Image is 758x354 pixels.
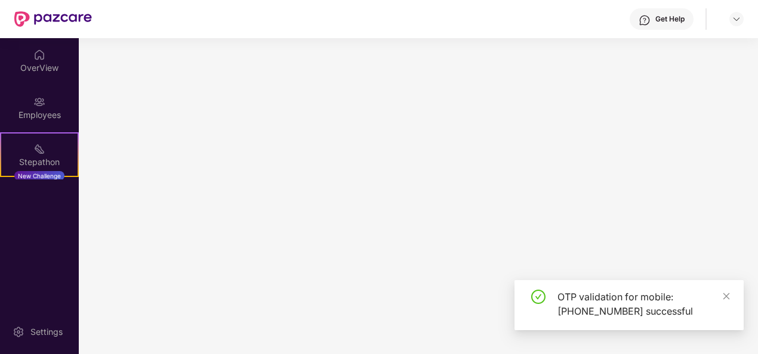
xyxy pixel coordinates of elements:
[639,14,651,26] img: svg+xml;base64,PHN2ZyBpZD0iSGVscC0zMngzMiIgeG1sbnM9Imh0dHA6Ly93d3cudzMub3JnLzIwMDAvc3ZnIiB3aWR0aD...
[13,326,24,338] img: svg+xml;base64,PHN2ZyBpZD0iU2V0dGluZy0yMHgyMCIgeG1sbnM9Imh0dHA6Ly93d3cudzMub3JnLzIwMDAvc3ZnIiB3aW...
[722,292,731,300] span: close
[27,326,66,338] div: Settings
[14,11,92,27] img: New Pazcare Logo
[14,171,64,181] div: New Challenge
[655,14,685,24] div: Get Help
[557,290,729,318] div: OTP validation for mobile: [PHONE_NUMBER] successful
[1,156,78,168] div: Stepathon
[33,143,45,155] img: svg+xml;base64,PHN2ZyB4bWxucz0iaHR0cDovL3d3dy53My5vcmcvMjAwMC9zdmciIHdpZHRoPSIyMSIgaGVpZ2h0PSIyMC...
[33,49,45,61] img: svg+xml;base64,PHN2ZyBpZD0iSG9tZSIgeG1sbnM9Imh0dHA6Ly93d3cudzMub3JnLzIwMDAvc3ZnIiB3aWR0aD0iMjAiIG...
[531,290,546,304] span: check-circle
[732,14,741,24] img: svg+xml;base64,PHN2ZyBpZD0iRHJvcGRvd24tMzJ4MzIiIHhtbG5zPSJodHRwOi8vd3d3LnczLm9yZy8yMDAwL3N2ZyIgd2...
[33,96,45,108] img: svg+xml;base64,PHN2ZyBpZD0iRW1wbG95ZWVzIiB4bWxucz0iaHR0cDovL3d3dy53My5vcmcvMjAwMC9zdmciIHdpZHRoPS...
